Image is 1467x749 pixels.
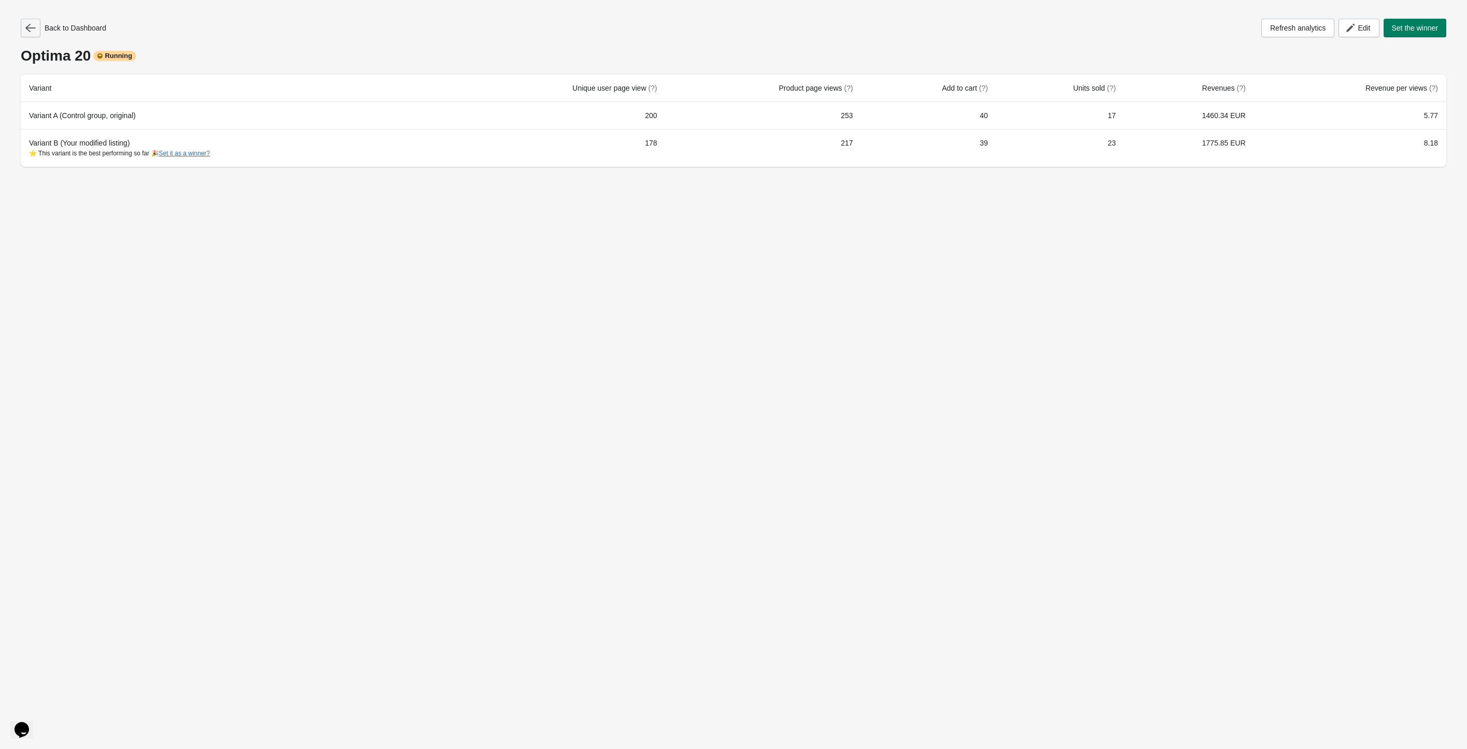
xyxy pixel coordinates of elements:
span: Units sold [1073,84,1116,92]
iframe: chat widget [10,708,44,739]
div: Variant B (Your modified listing) [29,138,439,159]
div: Back to Dashboard [21,19,106,37]
button: Refresh analytics [1261,19,1334,37]
div: Running [93,51,136,61]
span: (?) [1429,84,1438,92]
span: Revenues [1202,84,1246,92]
td: 5.77 [1254,102,1446,129]
td: 40 [861,102,997,129]
span: (?) [648,84,657,92]
td: 1460.34 EUR [1124,102,1254,129]
td: 23 [996,129,1124,167]
span: (?) [1236,84,1245,92]
td: 8.18 [1254,129,1446,167]
button: Set the winner [1384,19,1447,37]
td: 178 [447,129,666,167]
div: Variant A (Control group, original) [29,110,439,121]
td: 253 [666,102,861,129]
span: Product page views [779,84,853,92]
span: Edit [1358,24,1370,32]
span: (?) [1107,84,1116,92]
span: Unique user page view [572,84,657,92]
td: 200 [447,102,666,129]
span: Revenue per views [1365,84,1438,92]
span: Add to cart [942,84,988,92]
td: 217 [666,129,861,167]
td: 1775.85 EUR [1124,129,1254,167]
td: 17 [996,102,1124,129]
div: Optima 20 [21,48,1446,64]
span: Set the winner [1392,24,1439,32]
div: ⭐ This variant is the best performing so far 🎉 [29,148,439,159]
button: Set it as a winner? [159,150,210,157]
span: (?) [844,84,853,92]
button: Edit [1339,19,1379,37]
th: Variant [21,75,447,102]
span: Refresh analytics [1270,24,1326,32]
span: (?) [979,84,988,92]
td: 39 [861,129,997,167]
